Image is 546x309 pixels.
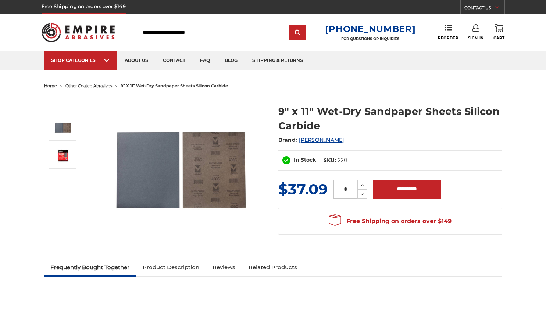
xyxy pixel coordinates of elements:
span: Cart [493,36,504,41]
span: 9" x 11" wet-dry sandpaper sheets silicon carbide [121,83,228,88]
a: Reorder [438,24,458,40]
a: home [44,83,57,88]
dt: SKU: [324,157,336,164]
span: Free Shipping on orders over $149 [329,214,452,229]
a: [PERSON_NAME] [299,137,344,143]
a: Reviews [206,259,242,275]
a: CONTACT US [464,4,504,14]
div: SHOP CATEGORIES [51,57,110,63]
p: FOR QUESTIONS OR INQUIRIES [325,36,415,41]
a: faq [193,51,217,70]
span: Reorder [438,36,458,41]
a: contact [156,51,193,70]
a: blog [217,51,245,70]
img: 9" x 11" Wet-Dry Sandpaper Sheets Silicon Carbide [107,96,254,244]
img: 9" x 11" Wet-Dry Sandpaper Sheets Silicon Carbide [54,119,72,137]
a: shipping & returns [245,51,310,70]
a: [PHONE_NUMBER] [325,24,415,34]
a: Frequently Bought Together [44,259,136,275]
span: In Stock [294,157,316,163]
a: Related Products [242,259,304,275]
a: about us [117,51,156,70]
a: other coated abrasives [65,83,112,88]
a: Cart [493,24,504,41]
span: $37.09 [278,180,328,198]
span: Sign In [468,36,484,41]
h1: 9" x 11" Wet-Dry Sandpaper Sheets Silicon Carbide [278,104,502,133]
span: Brand: [278,137,297,143]
a: Product Description [136,259,206,275]
dd: 220 [338,157,347,164]
img: 9" x 11" Wet-Dry Sandpaper Sheets Silicon Carbide [54,149,72,163]
input: Submit [290,25,305,40]
img: Empire Abrasives [42,18,115,47]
